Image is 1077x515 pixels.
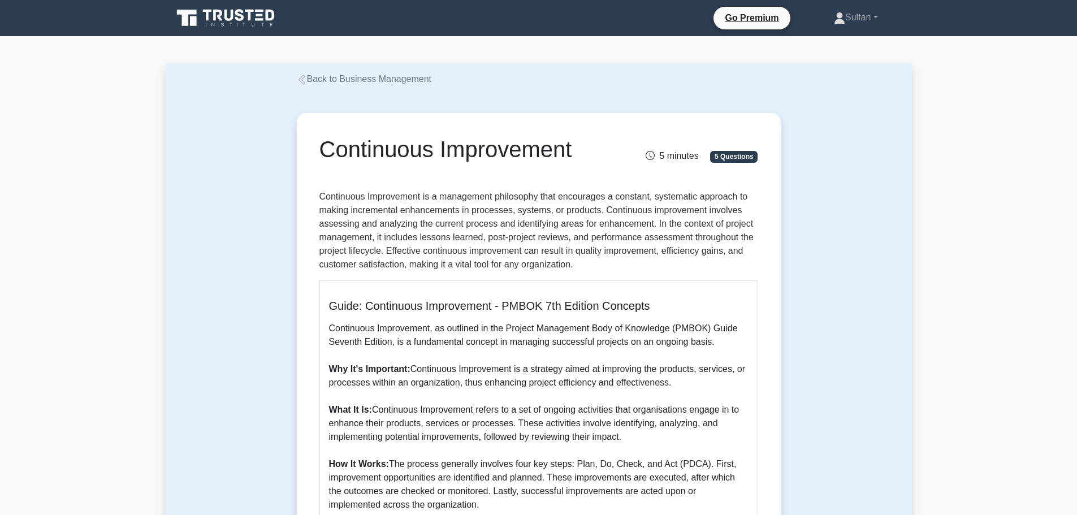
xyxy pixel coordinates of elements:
[718,11,785,25] a: Go Premium
[319,136,607,163] h1: Continuous Improvement
[329,299,749,313] h5: Guide: Continuous Improvement - PMBOK 7th Edition Concepts
[807,6,905,29] a: Sultan
[297,74,432,84] a: Back to Business Management
[319,190,758,271] p: Continuous Improvement is a management philosophy that encourages a constant, systematic approach...
[646,151,698,161] span: 5 minutes
[329,405,372,414] b: What It Is:
[329,459,389,469] b: How It Works:
[329,364,410,374] b: Why It's Important:
[710,151,758,162] span: 5 Questions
